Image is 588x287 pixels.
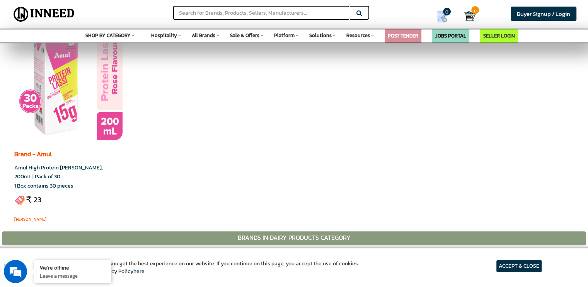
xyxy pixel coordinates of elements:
span: Sale & Offers [230,32,259,39]
img: salesiqlogo_leal7QplfZFryJ6FIlVepeu7OftD7mt8q6exU6-34PB8prfIgodN67KcxXM9Y7JQ_.png [53,191,59,195]
span: ₹ [26,193,34,206]
span: SHOP BY CATEGORY [85,32,131,39]
div: Brands in Dairy Products Category [2,231,586,245]
img: Show My Quotes [436,11,448,22]
img: 75425.jpg [14,24,123,140]
a: JOBS PORTAL [435,32,466,39]
img: inneed-price-tag.png [14,194,26,205]
a: POST TENDER [388,32,418,39]
em: Submit [113,226,140,236]
span: All Brands [192,32,215,39]
a: Brand - Amul [14,149,51,159]
a: my Quotes 0 [426,8,464,26]
a: SELLER LOGIN [483,32,515,39]
input: Search for Brands, Products, Sellers, Manufacturers... [173,6,349,20]
img: logo_Zg8I0qSkbAqR2WFHt3p6CTuqpyXMFPubPcD2OT02zFN43Cy9FUNNG3NEPhM_Q1qe_.png [13,46,32,51]
div: We're offline [40,264,106,271]
img: Inneed.Market [10,5,78,24]
span: Platform [274,32,295,39]
span: Resources [346,32,370,39]
em: Driven by SalesIQ [61,190,98,196]
span: 0 [471,6,479,14]
span: Solutions [309,32,332,39]
span: Hospitality [151,32,177,39]
span: 0 [443,8,451,15]
article: We use cookies to ensure you get the best experience on our website. If you continue on this page... [46,260,359,275]
p: Leave a message [40,272,106,279]
article: ACCEPT & CLOSE [496,260,542,272]
div: Minimize live chat window [127,4,145,22]
a: Amul High Protein [PERSON_NAME], 200mL | Pack of 30 [14,164,103,181]
a: [PERSON_NAME] [14,216,46,222]
a: Buyer Signup / Login [511,7,576,21]
textarea: Type your message and click 'Submit' [4,199,147,226]
span: Buyer Signup / Login [517,9,570,18]
h3: 1 Box contains 30 pieces [14,181,120,190]
a: Cart 0 [464,8,470,25]
span: We are offline. Please leave us a message. [16,91,135,169]
div: Leave a message [40,43,130,53]
img: Cart [464,10,476,22]
a: here [133,267,145,275]
ins: 23 [34,194,41,205]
